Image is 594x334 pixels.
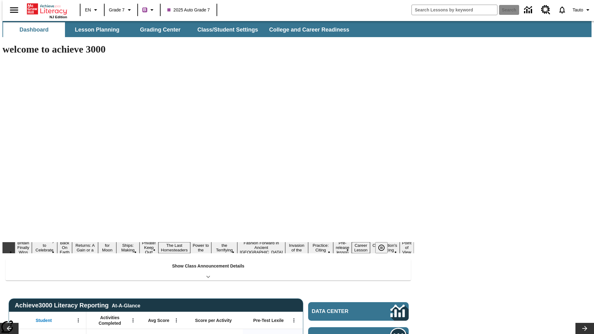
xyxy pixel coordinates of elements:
button: Grade: Grade 7, Select a grade [106,4,136,15]
div: Pause [375,242,394,253]
button: Open Menu [128,316,138,325]
button: Slide 14 Pre-release lesson [333,240,352,255]
span: Tauto [573,7,583,13]
button: Slide 7 Private! Keep Out! [140,240,158,255]
button: Lesson carousel, Next [575,323,594,334]
div: SubNavbar [2,21,592,37]
span: NJ Edition [49,15,67,19]
div: SubNavbar [2,22,355,37]
button: Lesson Planning [66,22,128,37]
button: Class/Student Settings [192,22,263,37]
button: Slide 13 Mixed Practice: Citing Evidence [308,238,334,258]
button: Open Menu [74,316,83,325]
button: Grading Center [129,22,191,37]
button: Slide 8 The Last Homesteaders [158,242,190,253]
a: Data Center [520,2,537,19]
button: Slide 17 Point of View [400,240,414,255]
span: Avg Score [148,318,169,323]
button: Open Menu [172,316,181,325]
button: Dashboard [3,22,65,37]
button: Slide 11 Fashion Forward in Ancient Rome [237,240,285,255]
a: Home [27,3,67,15]
span: Data Center [312,308,370,315]
span: Grade 7 [109,7,125,13]
button: Slide 12 The Invasion of the Free CD [285,238,308,258]
span: Score per Activity [195,318,232,323]
a: Notifications [554,2,570,18]
button: Slide 5 Time for Moon Rules? [98,238,116,258]
button: Profile/Settings [570,4,594,15]
button: Open Menu [289,316,299,325]
button: Slide 6 Cruise Ships: Making Waves [116,238,140,258]
span: B [143,6,146,14]
button: Slide 16 The Constitution's Balancing Act [370,238,400,258]
h1: welcome to achieve 3000 [2,44,414,55]
span: Activities Completed [89,315,130,326]
a: Data Center [308,302,409,321]
a: Resource Center, Will open in new tab [537,2,554,18]
button: Slide 9 Solar Power to the People [190,238,212,258]
span: Student [36,318,52,323]
button: Boost Class color is purple. Change class color [140,4,158,15]
button: Slide 1 Britain Finally Wins [15,240,32,255]
button: Slide 10 Attack of the Terrifying Tomatoes [211,238,237,258]
button: Slide 15 Career Lesson [352,242,370,253]
div: At-A-Glance [112,302,140,309]
span: Pre-Test Lexile [253,318,284,323]
span: Achieve3000 Literacy Reporting [15,302,140,309]
div: Home [27,2,67,19]
div: Show Class Announcement Details [6,259,411,280]
button: Slide 2 Get Ready to Celebrate Juneteenth! [32,238,58,258]
span: EN [85,7,91,13]
button: Open side menu [5,1,23,19]
span: 2025 Auto Grade 7 [167,7,210,13]
button: Slide 4 Free Returns: A Gain or a Drain? [72,238,98,258]
button: Pause [375,242,388,253]
p: Show Class Announcement Details [172,263,244,269]
button: College and Career Readiness [264,22,354,37]
button: Slide 3 Back On Earth [57,240,72,255]
button: Language: EN, Select a language [82,4,102,15]
input: search field [412,5,497,15]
